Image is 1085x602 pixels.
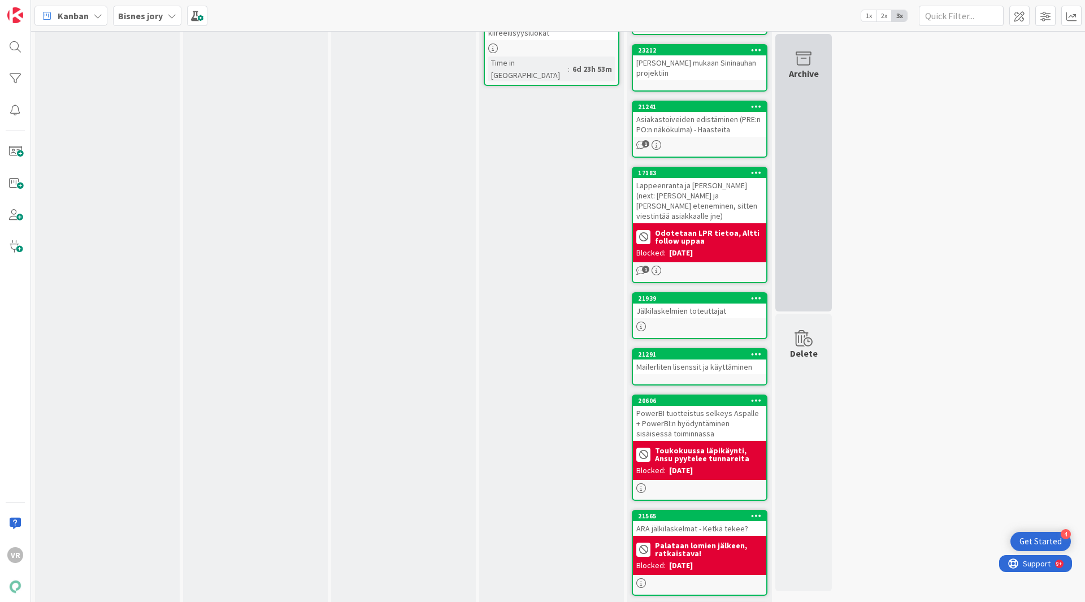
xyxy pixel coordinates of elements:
div: 20606 [633,396,766,406]
div: 23212[PERSON_NAME] mukaan Sininauhan projektiin [633,45,766,80]
div: 21241 [638,103,766,111]
div: [DATE] [669,560,693,571]
div: 23212 [638,46,766,54]
span: 3x [892,10,907,21]
div: [DATE] [669,247,693,259]
div: 9+ [57,5,63,14]
div: 21565 [633,511,766,521]
img: avatar [7,579,23,595]
div: Get Started [1019,536,1062,547]
div: 20606PowerBI tuotteistus selkeys Aspalle + PowerBI:n hyödyntäminen sisäisessä toiminnassa [633,396,766,441]
div: 6d 23h 53m [570,63,615,75]
div: 17183 [638,169,766,177]
div: Delete [790,347,818,360]
span: 1 [642,266,649,273]
div: 21241 [633,102,766,112]
span: 1 [642,140,649,148]
div: 21939 [638,294,766,302]
img: Visit kanbanzone.com [7,7,23,23]
div: Blocked: [636,247,666,259]
div: 21565ARA jälkilaskelmat - Ketkä tekee? [633,511,766,536]
div: Open Get Started checklist, remaining modules: 4 [1010,532,1071,551]
div: PowerBI tuotteistus selkeys Aspalle + PowerBI:n hyödyntäminen sisäisessä toiminnassa [633,406,766,441]
div: 20606 [638,397,766,405]
div: 17183Lappeenranta ja [PERSON_NAME] (next: [PERSON_NAME] ja [PERSON_NAME] eteneminen, sitten viest... [633,168,766,223]
div: 21565 [638,512,766,520]
span: Kanban [58,9,89,23]
div: Archive [789,67,819,80]
div: 23212 [633,45,766,55]
div: Asiakastoiveiden edistäminen (PRE:n PO:n näkökulma) - Haasteita [633,112,766,137]
b: Palataan lomien jälkeen, ratkaistava! [655,542,763,557]
div: Mailerliten lisenssit ja käyttäminen [633,360,766,374]
div: 21939Jälkilaskelmien toteuttajat [633,293,766,318]
b: Bisnes jory [118,10,163,21]
div: VR [7,547,23,563]
div: 21241Asiakastoiveiden edistäminen (PRE:n PO:n näkökulma) - Haasteita [633,102,766,137]
div: 21291 [638,350,766,358]
div: [DATE] [669,465,693,477]
div: Blocked: [636,560,666,571]
div: [PERSON_NAME] mukaan Sininauhan projektiin [633,55,766,80]
div: Lappeenranta ja [PERSON_NAME] (next: [PERSON_NAME] ja [PERSON_NAME] eteneminen, sitten viestintää... [633,178,766,223]
div: 4 [1061,529,1071,539]
span: Support [24,2,51,15]
span: : [568,63,570,75]
div: 21291Mailerliten lisenssit ja käyttäminen [633,349,766,374]
span: 2x [876,10,892,21]
b: Odotetaan LPR tietoa, Altti follow uppaa [655,229,763,245]
div: Time in [GEOGRAPHIC_DATA] [488,57,568,81]
div: 21939 [633,293,766,304]
div: 17183 [633,168,766,178]
div: 21291 [633,349,766,360]
input: Quick Filter... [919,6,1004,26]
b: Toukokuussa läpikäynti, Ansu pyytelee tunnareita [655,447,763,462]
span: 1x [861,10,876,21]
div: ARA jälkilaskelmat - Ketkä tekee? [633,521,766,536]
div: Blocked: [636,465,666,477]
div: Jälkilaskelmien toteuttajat [633,304,766,318]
